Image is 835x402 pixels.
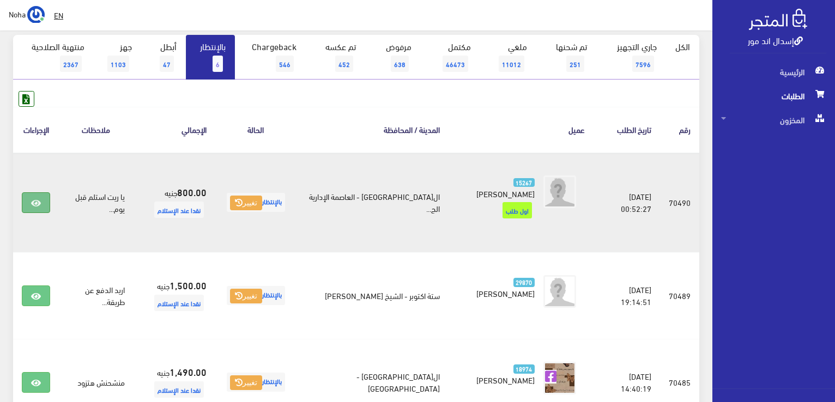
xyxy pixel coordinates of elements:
th: المدينة / المحافظة [297,107,449,152]
span: 251 [566,56,584,72]
button: تغيير [230,375,262,391]
td: جنيه [134,153,215,253]
img: avatar.png [543,275,576,308]
span: Noha [9,7,26,21]
td: ال[GEOGRAPHIC_DATA] - العاصمة الإدارية الج... [297,153,449,253]
span: 7596 [632,56,654,72]
span: نقدا عند الإستلام [154,202,204,218]
a: 15267 [PERSON_NAME] [466,175,535,199]
a: EN [50,5,68,25]
img: avatar.png [543,175,576,208]
th: اﻹجمالي [134,107,215,152]
span: 15267 [513,178,535,187]
a: تم شحنها251 [536,35,596,80]
td: اريد الدفع عن طريقة... [59,252,134,339]
span: 546 [276,56,294,72]
a: جهز1103 [94,35,141,80]
a: جاري التجهيز7596 [596,35,667,80]
button: تغيير [230,289,262,304]
span: 47 [160,56,174,72]
a: الكل [666,35,699,58]
span: [PERSON_NAME] [476,372,535,387]
span: نقدا عند الإستلام [154,381,204,398]
td: 70489 [660,252,699,339]
a: مكتمل46473 [421,35,480,80]
img: ... [27,6,45,23]
a: أبطل47 [141,35,186,80]
strong: 1,490.00 [170,364,207,379]
th: الحالة [215,107,297,152]
span: 452 [335,56,353,72]
th: الإجراءات [13,107,59,152]
span: 638 [391,56,409,72]
span: بالإنتظار [227,286,285,305]
a: بالإنتظار6 [186,35,235,80]
span: 18974 [513,364,535,374]
th: تاريخ الطلب [594,107,660,152]
a: إسدال اند مور [748,32,803,48]
span: 2367 [60,56,82,72]
span: نقدا عند الإستلام [154,295,204,311]
td: جنيه [134,252,215,339]
a: الرئيسية [712,60,835,84]
th: ملاحظات [59,107,134,152]
span: 11012 [499,56,524,72]
td: 70490 [660,153,699,253]
span: [PERSON_NAME] [476,186,535,201]
img: picture [543,362,576,394]
span: 46473 [443,56,468,72]
span: بالإنتظار [227,193,285,212]
span: الرئيسية [721,60,826,84]
img: . [749,9,807,30]
td: [DATE] 00:52:27 [594,153,660,253]
a: منتهية الصلاحية2367 [13,35,94,80]
span: المخزون [721,108,826,132]
th: عميل [449,107,594,152]
th: رقم [660,107,699,152]
strong: 1,500.00 [170,278,207,292]
a: ملغي11012 [480,35,536,80]
td: [DATE] 19:14:51 [594,252,660,339]
a: الطلبات [712,84,835,108]
strong: 800.00 [177,185,207,199]
a: تم عكسه452 [306,35,365,80]
u: EN [54,8,63,22]
span: 6 [213,56,223,72]
span: اول طلب [503,202,532,218]
span: الطلبات [721,84,826,108]
a: 18974 [PERSON_NAME] [466,362,535,386]
td: ستة اكتوبر - الشيخ [PERSON_NAME] [297,252,449,339]
span: 1103 [107,56,129,72]
a: ... Noha [9,5,45,23]
button: تغيير [230,196,262,211]
a: المخزون [712,108,835,132]
a: Chargeback546 [235,35,306,80]
a: مرفوض638 [365,35,421,80]
span: بالإنتظار [227,373,285,392]
a: 29870 [PERSON_NAME] [466,275,535,299]
td: يا ريت استلم قبل يوم... [59,153,134,253]
span: 29870 [513,278,535,287]
span: [PERSON_NAME] [476,285,535,301]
